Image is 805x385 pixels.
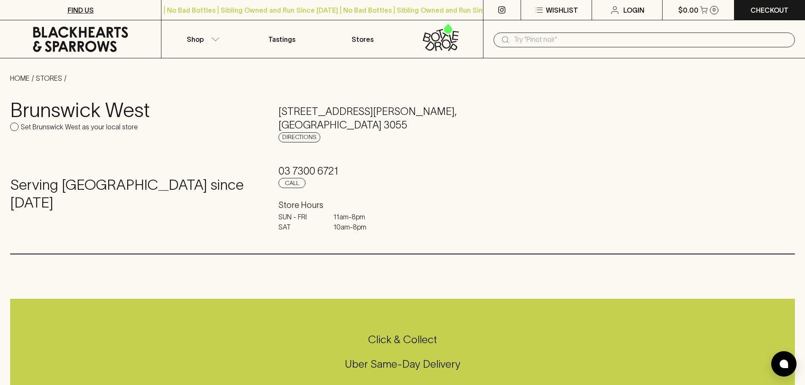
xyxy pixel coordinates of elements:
[21,122,138,132] p: Set Brunswick West as your local store
[10,333,795,347] h5: Click & Collect
[678,5,699,15] p: $0.00
[10,357,795,371] h5: Uber Same-Day Delivery
[546,5,578,15] p: Wishlist
[10,74,30,82] a: HOME
[278,105,527,132] h5: [STREET_ADDRESS][PERSON_NAME] , [GEOGRAPHIC_DATA] 3055
[278,178,306,188] a: Call
[36,74,62,82] a: STORES
[161,20,242,58] button: Shop
[268,34,295,44] p: Tastings
[10,98,258,122] h3: Brunswick West
[623,5,644,15] p: Login
[712,8,716,12] p: 0
[278,164,527,178] h5: 03 7300 6721
[242,20,322,58] a: Tastings
[68,5,94,15] p: FIND US
[750,5,789,15] p: Checkout
[278,212,321,222] p: SUN - FRI
[278,222,321,232] p: SAT
[322,20,403,58] a: Stores
[780,360,788,368] img: bubble-icon
[333,212,376,222] p: 11am - 8pm
[278,132,320,142] a: Directions
[352,34,374,44] p: Stores
[333,222,376,232] p: 10am - 8pm
[514,33,788,46] input: Try "Pinot noir"
[187,34,204,44] p: Shop
[278,198,527,212] h6: Store Hours
[10,176,258,212] h4: Serving [GEOGRAPHIC_DATA] since [DATE]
